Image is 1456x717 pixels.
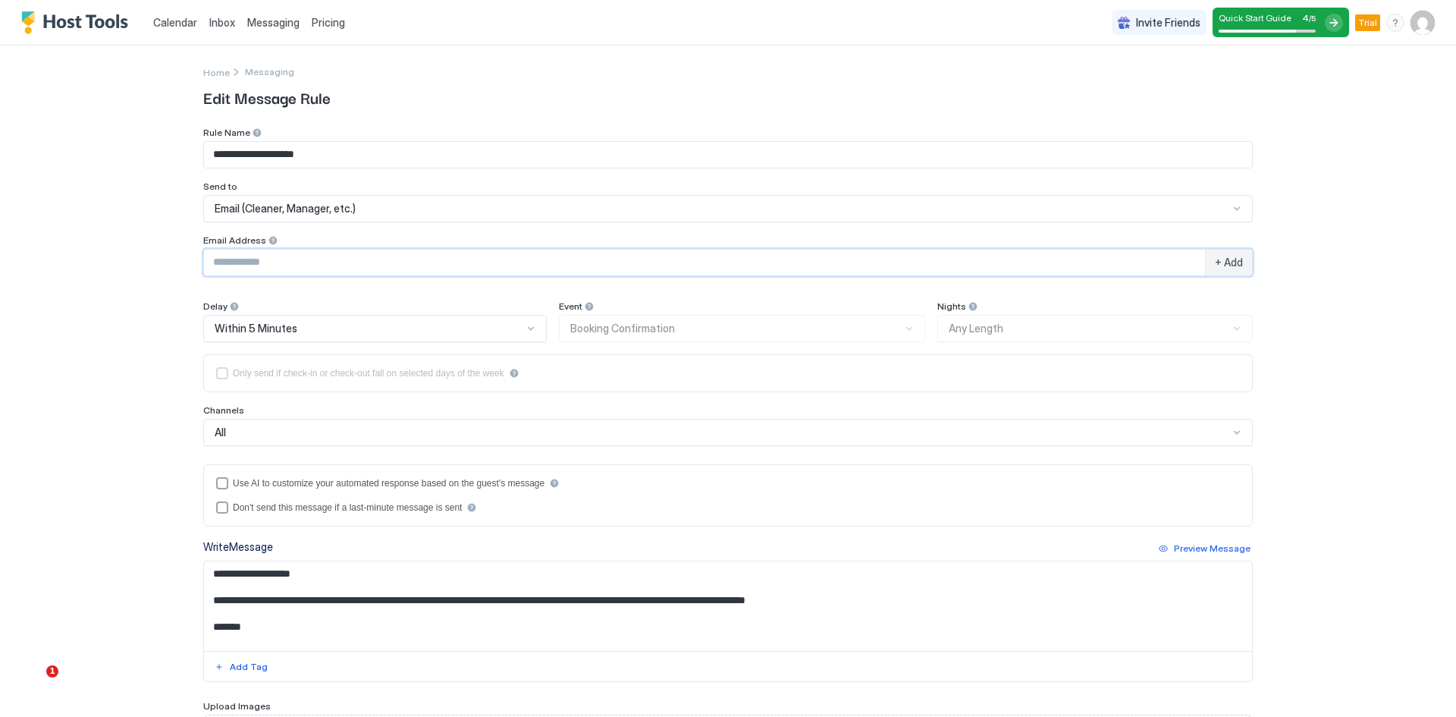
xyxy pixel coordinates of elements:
div: Add Tag [230,660,268,674]
span: Invite Friends [1136,16,1200,30]
span: Messaging [247,16,300,29]
a: Inbox [209,14,235,30]
span: Event [559,300,582,312]
div: Don't send this message if a last-minute message is sent [233,502,462,513]
div: disableIfLastMinute [216,502,1240,514]
div: isLimited [216,367,1240,379]
span: Send to [203,181,237,192]
span: Trial [1358,16,1377,30]
button: Preview Message [1156,539,1253,558]
span: Edit Message Rule [203,86,1253,108]
span: Home [203,67,230,78]
span: + Add [1215,256,1243,269]
div: Write Message [203,539,273,555]
a: Home [203,64,230,80]
div: Use AI to customize your automated response based on the guest's message [233,478,544,489]
span: Calendar [153,16,197,29]
span: / 5 [1309,14,1316,24]
div: Breadcrumb [245,66,294,77]
div: menu [1386,14,1404,32]
a: Messaging [247,14,300,30]
div: Breadcrumb [203,64,230,80]
span: Quick Start Guide [1219,12,1291,24]
textarea: Input Field [204,561,1252,651]
span: Messaging [245,66,294,77]
span: Rule Name [203,127,250,138]
span: Email Address [203,234,266,246]
span: All [215,426,226,439]
span: Upload Images [203,700,271,712]
span: Nights [937,300,966,312]
span: Channels [203,404,244,416]
input: Input Field [204,250,1205,275]
input: Input Field [204,142,1252,168]
span: 1 [46,665,58,678]
span: Pricing [312,16,345,30]
span: Inbox [209,16,235,29]
div: useAI [216,477,1240,489]
div: User profile [1410,11,1435,35]
a: Host Tools Logo [21,11,135,34]
span: 4 [1302,12,1309,24]
div: Preview Message [1174,542,1250,555]
div: Only send if check-in or check-out fall on selected days of the week [233,368,504,379]
span: Within 5 Minutes [215,322,297,335]
a: Calendar [153,14,197,30]
iframe: Intercom live chat [15,665,52,702]
button: Add Tag [212,658,270,676]
span: Email (Cleaner, Manager, etc.) [215,202,356,215]
span: Delay [203,300,227,312]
